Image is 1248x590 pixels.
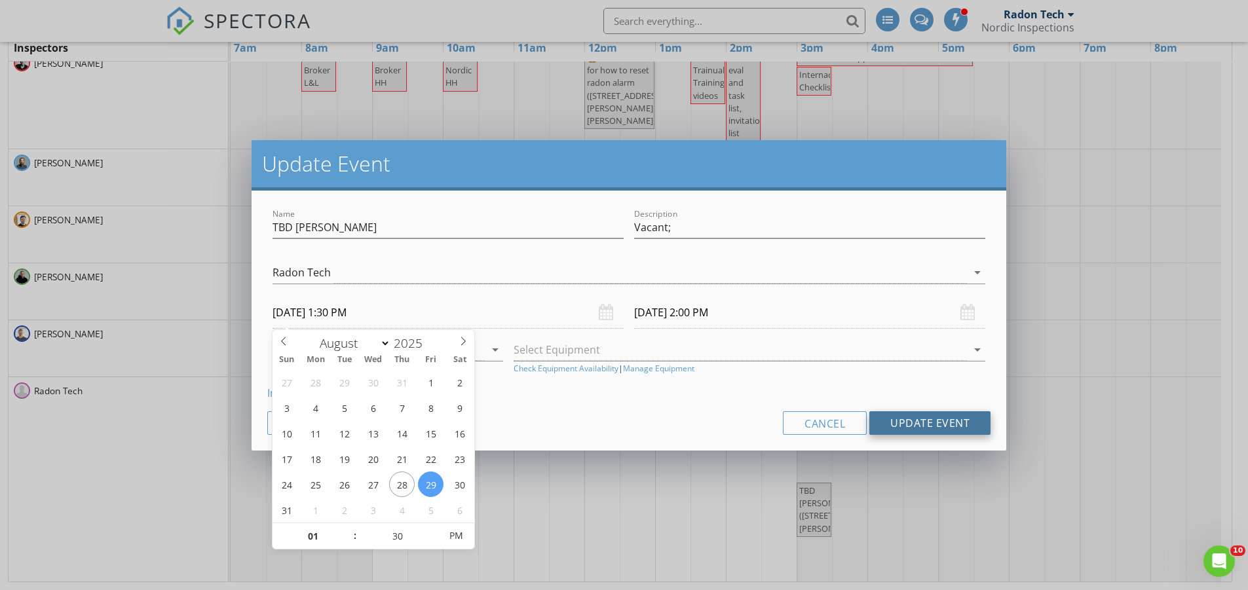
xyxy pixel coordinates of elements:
span: August 11, 2025 [303,420,328,446]
span: September 6, 2025 [447,497,472,523]
span: August 28, 2025 [389,471,415,497]
span: August 14, 2025 [389,420,415,446]
span: August 15, 2025 [418,420,444,446]
span: August 1, 2025 [418,369,444,395]
span: August 8, 2025 [418,395,444,420]
span: August 30, 2025 [447,471,472,497]
span: August 9, 2025 [447,395,472,420]
span: September 5, 2025 [418,497,444,523]
span: August 25, 2025 [303,471,328,497]
span: August 24, 2025 [274,471,299,497]
span: September 2, 2025 [331,497,357,523]
span: August 16, 2025 [447,420,472,446]
span: July 28, 2025 [303,369,328,395]
span: Sat [445,356,474,364]
span: August 26, 2025 [331,471,357,497]
span: August 2, 2025 [447,369,472,395]
i: arrow_drop_down [487,342,503,358]
span: Mon [301,356,330,364]
span: September 3, 2025 [360,497,386,523]
span: 10 [1230,545,1245,556]
span: Sun [273,356,301,364]
span: August 18, 2025 [303,446,328,471]
input: Year [390,335,434,352]
a: Manage Equipment [623,363,694,375]
div: Radon Tech [273,267,331,278]
iframe: Intercom live chat [1203,545,1235,577]
span: August 4, 2025 [303,395,328,420]
span: July 27, 2025 [274,369,299,395]
button: Update Event [869,411,991,435]
span: August 3, 2025 [274,395,299,420]
span: August 20, 2025 [360,446,386,471]
span: August 17, 2025 [274,446,299,471]
span: August 21, 2025 [389,446,415,471]
span: Wed [359,356,388,364]
span: Fri [417,356,445,364]
input: Select date [634,297,985,329]
input: Select date [273,297,624,329]
span: July 29, 2025 [331,369,357,395]
span: August 22, 2025 [418,446,444,471]
span: August 7, 2025 [389,395,415,420]
span: August 31, 2025 [274,497,299,523]
span: August 23, 2025 [447,446,472,471]
span: August 27, 2025 [360,471,386,497]
span: August 12, 2025 [331,420,357,446]
button: Delete [267,411,349,435]
span: August 13, 2025 [360,420,386,446]
span: August 6, 2025 [360,395,386,420]
span: July 30, 2025 [360,369,386,395]
button: Cancel [783,411,867,435]
i: arrow_drop_down [970,342,985,358]
span: September 4, 2025 [389,497,415,523]
a: Inspection details [267,386,354,400]
span: August 29, 2025 [418,471,444,497]
span: Thu [388,356,417,364]
span: : [353,523,357,549]
a: Check Equipment Availability [514,363,618,375]
div: | [514,363,985,375]
span: Tue [330,356,359,364]
span: September 1, 2025 [303,497,328,523]
i: arrow_drop_down [970,265,985,280]
span: August 10, 2025 [274,420,299,446]
span: August 19, 2025 [331,446,357,471]
span: August 5, 2025 [331,395,357,420]
span: July 31, 2025 [389,369,415,395]
span: Click to toggle [438,523,474,549]
h2: Update Event [262,151,996,177]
